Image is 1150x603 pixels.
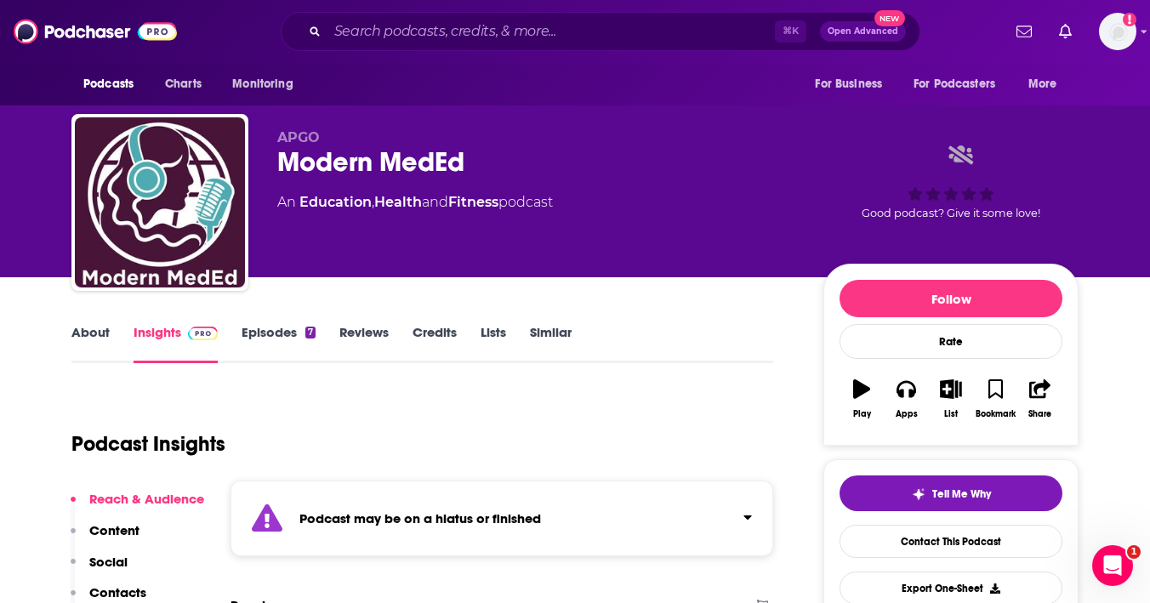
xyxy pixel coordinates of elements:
a: Show notifications dropdown [1052,17,1079,46]
button: Bookmark [973,368,1017,429]
div: Apps [896,409,918,419]
a: Lists [481,324,506,363]
div: Rate [840,324,1062,359]
span: More [1028,72,1057,96]
span: For Business [815,72,882,96]
button: Follow [840,280,1062,317]
p: Content [89,522,139,538]
button: List [929,368,973,429]
button: Open AdvancedNew [820,21,906,42]
button: Play [840,368,884,429]
a: Reviews [339,324,389,363]
img: Podchaser Pro [188,327,218,340]
a: Health [374,194,422,210]
span: Logged in as mgehrig2 [1099,13,1136,50]
img: tell me why sparkle [912,487,925,501]
section: Click to expand status details [231,481,773,556]
img: Modern MedEd [75,117,245,287]
a: Contact This Podcast [840,525,1062,558]
a: Credits [413,324,457,363]
a: InsightsPodchaser Pro [134,324,218,363]
button: Share [1018,368,1062,429]
span: Good podcast? Give it some love! [862,207,1040,219]
button: tell me why sparkleTell Me Why [840,475,1062,511]
a: Charts [154,68,212,100]
div: Play [853,409,871,419]
img: User Profile [1099,13,1136,50]
div: Share [1028,409,1051,419]
button: Apps [884,368,928,429]
a: Similar [530,324,572,363]
span: and [422,194,448,210]
span: Open Advanced [828,27,898,36]
span: Podcasts [83,72,134,96]
span: New [874,10,905,26]
h1: Podcast Insights [71,431,225,457]
a: Episodes7 [242,324,316,363]
button: open menu [1016,68,1079,100]
div: Good podcast? Give it some love! [823,129,1079,235]
span: 1 [1127,545,1141,559]
div: An podcast [277,192,553,213]
button: Reach & Audience [71,491,204,522]
span: ⌘ K [775,20,806,43]
div: 7 [305,327,316,338]
a: Fitness [448,194,498,210]
a: Education [299,194,372,210]
button: open menu [71,68,156,100]
span: Tell Me Why [932,487,991,501]
input: Search podcasts, credits, & more... [327,18,775,45]
span: Monitoring [232,72,293,96]
button: Show profile menu [1099,13,1136,50]
a: About [71,324,110,363]
img: Podchaser - Follow, Share and Rate Podcasts [14,15,177,48]
strong: Podcast may be on a hiatus or finished [299,510,541,526]
button: open menu [220,68,315,100]
p: Contacts [89,584,146,600]
span: APGO [277,129,320,145]
p: Social [89,554,128,570]
span: , [372,194,374,210]
svg: Add a profile image [1123,13,1136,26]
div: List [944,409,958,419]
button: Social [71,554,128,585]
button: open menu [803,68,903,100]
button: Content [71,522,139,554]
div: Search podcasts, credits, & more... [281,12,920,51]
div: Bookmark [976,409,1016,419]
p: Reach & Audience [89,491,204,507]
span: For Podcasters [914,72,995,96]
button: open menu [902,68,1020,100]
iframe: Intercom live chat [1092,545,1133,586]
a: Show notifications dropdown [1010,17,1039,46]
span: Charts [165,72,202,96]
